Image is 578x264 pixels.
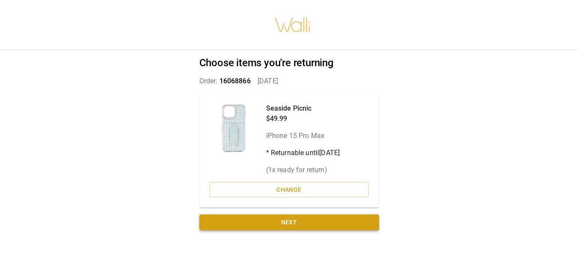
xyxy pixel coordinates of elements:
p: Seaside Picnic [266,103,340,114]
p: * Returnable until [DATE] [266,148,340,158]
button: Next [199,214,379,230]
p: ( 1 x ready for return) [266,165,340,175]
button: Change [210,182,369,198]
h2: Choose items you're returning [199,57,379,69]
span: 16068866 [219,77,251,85]
p: iPhone 15 Pro Max [266,131,340,141]
p: $49.99 [266,114,340,124]
p: Order: [DATE] [199,76,379,86]
img: walli-inc.myshopify.com [274,6,311,43]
